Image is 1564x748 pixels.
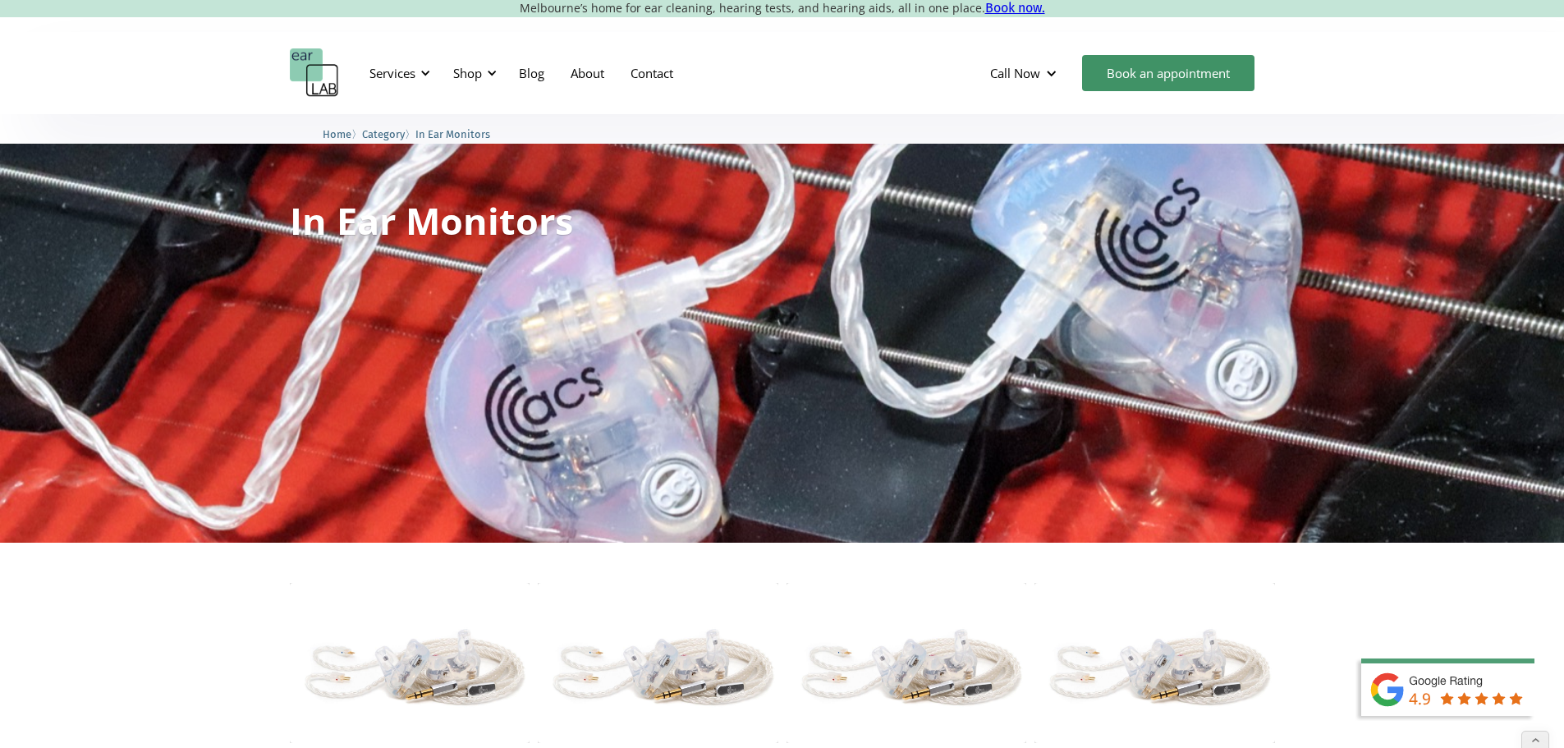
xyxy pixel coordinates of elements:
[1082,55,1254,91] a: Book an appointment
[990,65,1040,81] div: Call Now
[362,126,405,141] a: Category
[453,65,482,81] div: Shop
[290,48,339,98] a: home
[362,128,405,140] span: Category
[977,48,1074,98] div: Call Now
[290,202,573,239] h1: In Ear Monitors
[290,583,530,743] img: Emotion Ambient Five Driver – In Ear Monitor
[617,49,686,97] a: Contact
[362,126,415,143] li: 〉
[415,128,490,140] span: In Ear Monitors
[787,583,1027,743] img: Engage Ambient Dual Driver – In Ear Monitor
[557,49,617,97] a: About
[1034,583,1275,743] img: Evoke2 Ambient Two Driver – In Ear Monitor
[369,65,415,81] div: Services
[323,126,351,141] a: Home
[538,583,778,743] img: Evolve Ambient Triple Driver – In Ear Monitor
[443,48,502,98] div: Shop
[323,128,351,140] span: Home
[360,48,435,98] div: Services
[506,49,557,97] a: Blog
[323,126,362,143] li: 〉
[415,126,490,141] a: In Ear Monitors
